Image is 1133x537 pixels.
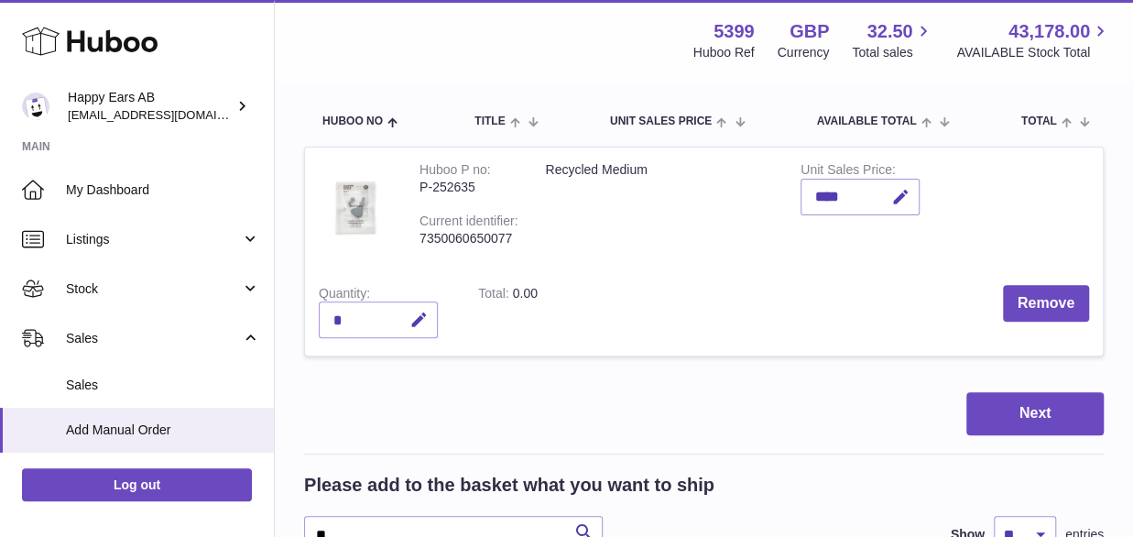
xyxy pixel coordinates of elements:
[801,162,895,181] label: Unit Sales Price
[866,19,912,44] span: 32.50
[816,115,916,127] span: AVAILABLE Total
[693,44,755,61] div: Huboo Ref
[419,230,517,247] div: 7350060650077
[419,162,491,181] div: Huboo P no
[852,44,933,61] span: Total sales
[714,19,755,44] strong: 5399
[66,181,260,199] span: My Dashboard
[66,330,241,347] span: Sales
[66,280,241,298] span: Stock
[966,392,1104,435] button: Next
[956,19,1111,61] a: 43,178.00 AVAILABLE Stock Total
[419,214,517,233] div: Current identifier
[66,231,241,248] span: Listings
[1008,19,1090,44] span: 43,178.00
[319,286,370,305] label: Quantity
[790,19,829,44] strong: GBP
[474,115,505,127] span: Title
[956,44,1111,61] span: AVAILABLE Stock Total
[66,422,260,439] span: Add Manual Order
[419,179,517,196] div: P-252635
[304,473,714,498] h2: Please add to the basket what you want to ship
[22,468,252,501] a: Log out
[68,89,233,124] div: Happy Ears AB
[68,107,269,122] span: [EMAIL_ADDRESS][DOMAIN_NAME]
[610,115,712,127] span: Unit Sales Price
[513,286,538,301] span: 0.00
[66,377,260,394] span: Sales
[852,19,933,61] a: 32.50 Total sales
[778,44,830,61] div: Currency
[531,148,787,271] td: Recycled Medium
[1021,115,1057,127] span: Total
[1003,285,1089,323] button: Remove
[319,161,392,253] img: Recycled Medium
[478,286,512,305] label: Total
[22,93,49,120] img: 3pl@happyearsearplugs.com
[322,115,383,127] span: Huboo no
